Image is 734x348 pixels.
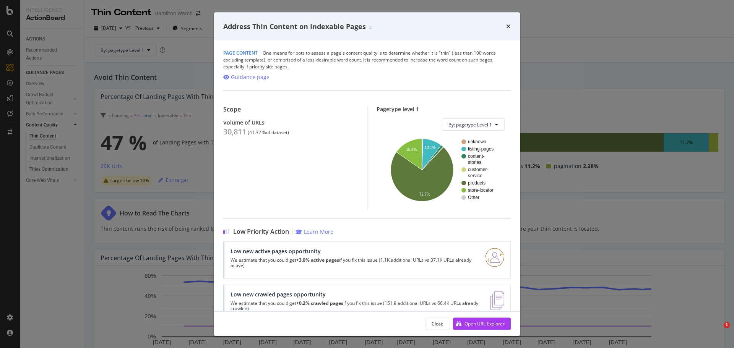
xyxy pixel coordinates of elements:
text: Other [468,195,479,200]
a: Guidance page [223,73,270,81]
div: Learn More [304,228,333,235]
div: Close [432,320,443,327]
text: stories [468,160,481,165]
text: 10.1% [424,146,435,150]
div: modal [214,12,520,336]
div: One means for bots to assess a page's content quality is to determine whether it is "thin" (less ... [223,50,511,70]
div: times [506,21,511,31]
text: unknown [468,139,486,144]
span: By: pagetype Level 1 [448,121,492,128]
text: customer- [468,167,488,172]
div: ( 41.32 % of dataset ) [248,130,289,135]
text: service [468,173,482,178]
div: Low new active pages opportunity [231,248,476,254]
text: content- [468,154,484,159]
text: 72.7% [419,192,430,196]
span: | [259,50,261,56]
span: 1 [724,322,730,328]
p: We estimate that you could get if you fix this issue (151.9 additional URLs vs 66.4K URLs already... [231,301,481,311]
text: store-locator [468,188,494,193]
img: Equal [369,26,372,29]
button: Open URL Explorer [453,317,511,330]
iframe: Intercom live chat [708,322,726,340]
strong: +3.0% active pages [296,257,339,263]
p: We estimate that you could get if you fix this issue (1.1K additional URLs vs 37.1K URLs already ... [231,257,476,268]
div: 30,811 [223,127,246,136]
div: Scope [223,106,358,113]
img: e5DMFwAAAABJRU5ErkJggg== [490,291,504,310]
button: Close [425,317,450,330]
div: Guidance page [231,73,270,81]
button: By: pagetype Level 1 [442,118,505,131]
div: Open URL Explorer [464,320,505,327]
span: Address Thin Content on Indexable Pages [223,21,366,31]
div: Pagetype level 1 [377,106,511,112]
a: Learn More [296,228,333,235]
svg: A chart. [383,137,502,203]
strong: +0.2% crawled pages [296,300,343,306]
img: RO06QsNG.png [485,248,504,267]
span: Low Priority Action [233,228,289,235]
span: Page Content [223,50,258,56]
text: 15.2% [406,147,416,152]
div: Low new crawled pages opportunity [231,291,481,298]
div: Volume of URLs [223,119,358,126]
text: listing-pages [468,146,494,152]
text: products [468,180,486,186]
